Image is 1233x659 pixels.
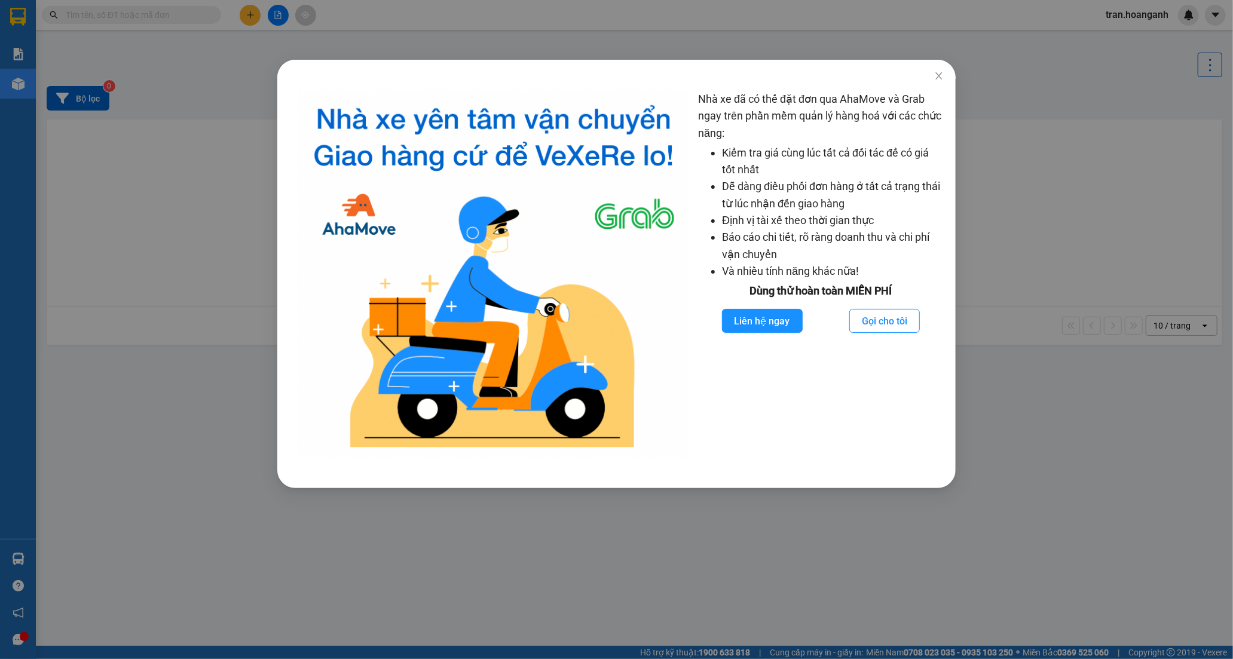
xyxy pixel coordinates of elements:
[849,309,920,333] button: Gọi cho tôi
[922,60,956,93] button: Close
[862,314,907,329] span: Gọi cho tôi
[735,314,790,329] span: Liên hệ ngay
[722,309,803,333] button: Liên hệ ngay
[299,91,689,458] img: logo
[722,145,943,179] li: Kiểm tra giá cùng lúc tất cả đối tác để có giá tốt nhất
[722,229,943,263] li: Báo cáo chi tiết, rõ ràng doanh thu và chi phí vận chuyển
[698,91,943,458] div: Nhà xe đã có thể đặt đơn qua AhaMove và Grab ngay trên phần mềm quản lý hàng hoá với các chức năng:
[722,178,943,212] li: Dễ dàng điều phối đơn hàng ở tất cả trạng thái từ lúc nhận đến giao hàng
[934,71,944,81] span: close
[698,283,943,299] div: Dùng thử hoàn toàn MIỄN PHÍ
[722,263,943,280] li: Và nhiều tính năng khác nữa!
[722,212,943,229] li: Định vị tài xế theo thời gian thực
